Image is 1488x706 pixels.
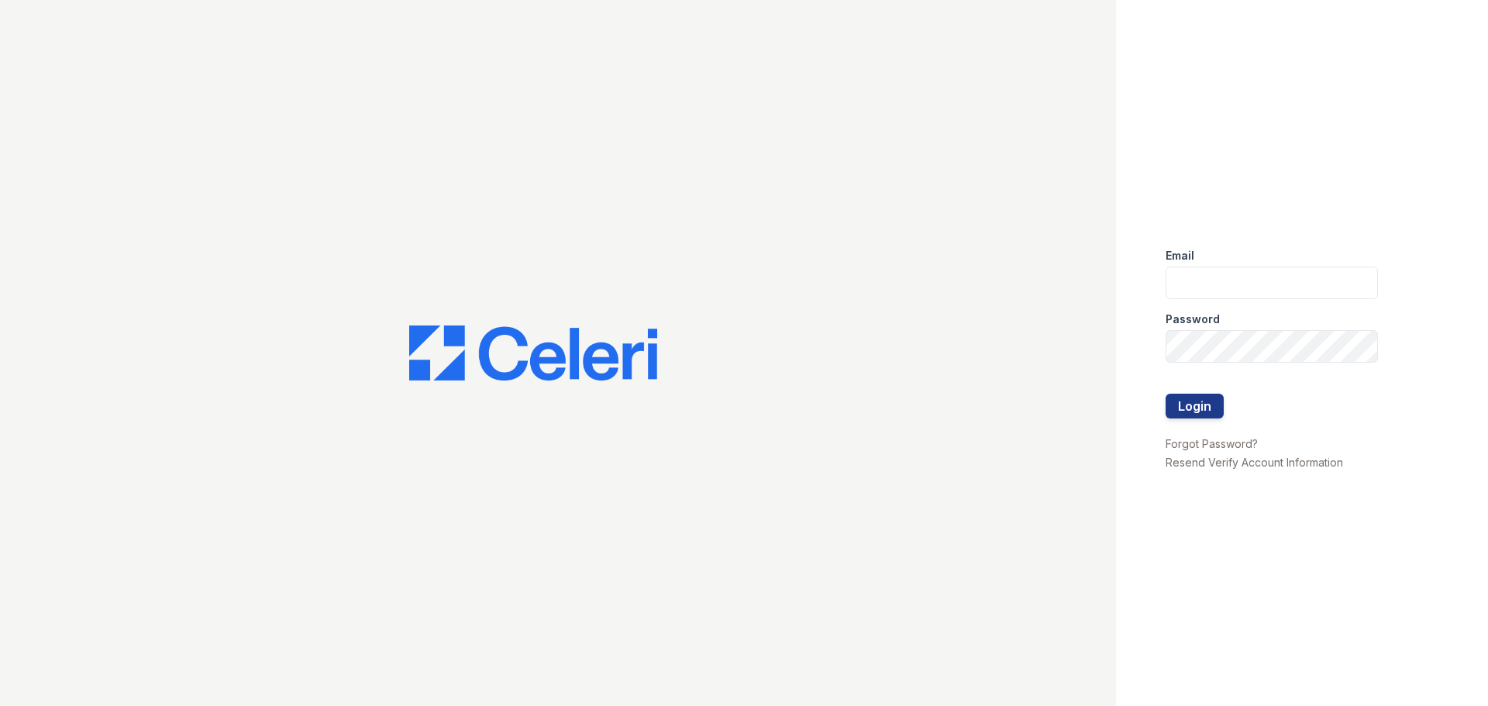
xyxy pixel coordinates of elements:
[1166,248,1194,263] label: Email
[1166,456,1343,469] a: Resend Verify Account Information
[1166,312,1220,327] label: Password
[1166,437,1258,450] a: Forgot Password?
[409,325,657,381] img: CE_Logo_Blue-a8612792a0a2168367f1c8372b55b34899dd931a85d93a1a3d3e32e68fde9ad4.png
[1166,394,1224,418] button: Login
